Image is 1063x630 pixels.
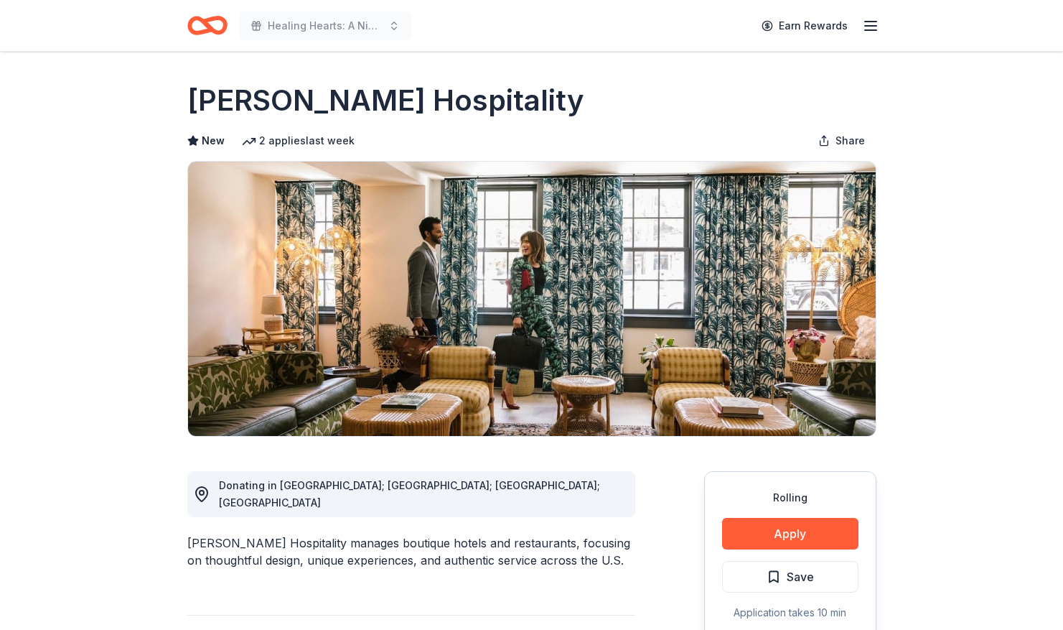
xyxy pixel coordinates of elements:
span: Save [787,568,814,586]
a: Earn Rewards [753,13,856,39]
img: Image for Oliver Hospitality [188,162,876,436]
a: Home [187,9,228,42]
span: New [202,132,225,149]
button: Apply [722,518,858,550]
button: Share [807,126,876,155]
div: [PERSON_NAME] Hospitality manages boutique hotels and restaurants, focusing on thoughtful design,... [187,534,635,569]
div: Rolling [722,489,858,506]
span: Donating in [GEOGRAPHIC_DATA]; [GEOGRAPHIC_DATA]; [GEOGRAPHIC_DATA]; [GEOGRAPHIC_DATA] [219,479,600,509]
div: 2 applies last week [242,132,355,149]
span: Healing Hearts: A Night of Gratitude [268,17,383,34]
span: Share [835,132,865,149]
div: Application takes 10 min [722,604,858,621]
button: Healing Hearts: A Night of Gratitude [239,11,411,40]
h1: [PERSON_NAME] Hospitality [187,80,584,121]
button: Save [722,561,858,593]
